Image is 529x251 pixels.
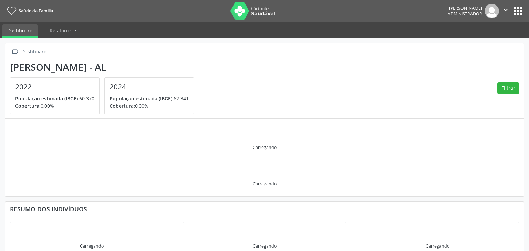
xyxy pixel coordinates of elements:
span: Cobertura: [110,102,135,109]
img: img [485,4,499,18]
div: Carregando [253,181,277,187]
button:  [499,4,512,18]
a:  Dashboard [10,47,48,57]
div: Resumo dos indivíduos [10,205,519,213]
a: Saúde da Família [5,5,53,17]
div: [PERSON_NAME] - AL [10,62,199,73]
span: Relatórios [50,27,73,34]
a: Relatórios [45,24,82,36]
p: 0,00% [15,102,94,109]
div: Carregando [426,243,449,249]
span: Administrador [448,11,482,17]
div: Carregando [80,243,104,249]
p: 62.341 [110,95,189,102]
div: Carregando [253,144,277,150]
span: População estimada (IBGE): [110,95,174,102]
span: População estimada (IBGE): [15,95,79,102]
span: Saúde da Família [19,8,53,14]
i:  [10,47,20,57]
div: Carregando [253,243,277,249]
button: apps [512,5,524,17]
div: Dashboard [20,47,48,57]
span: Cobertura: [15,102,41,109]
i:  [502,6,509,14]
h4: 2024 [110,83,189,91]
h4: 2022 [15,83,94,91]
p: 60.370 [15,95,94,102]
p: 0,00% [110,102,189,109]
a: Dashboard [2,24,38,38]
div: [PERSON_NAME] [448,5,482,11]
button: Filtrar [497,82,519,94]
